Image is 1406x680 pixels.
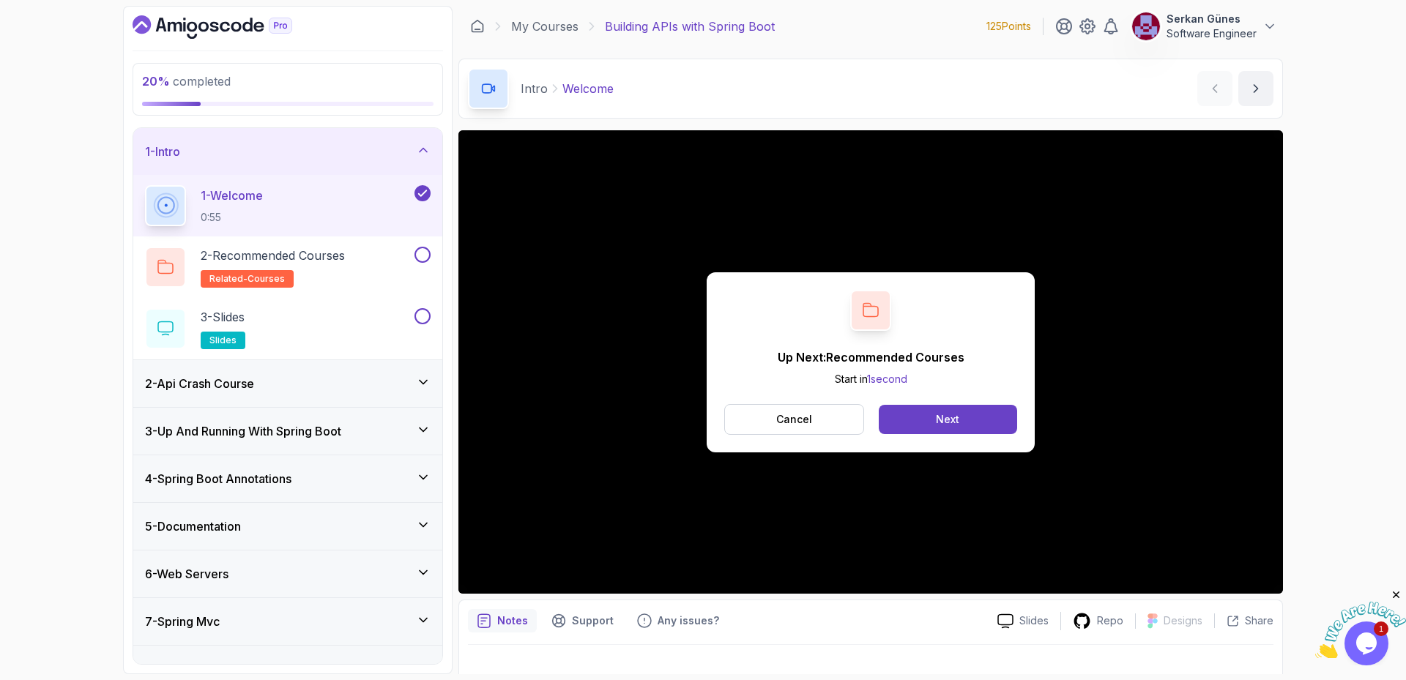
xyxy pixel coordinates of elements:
p: Cancel [776,412,812,427]
h3: 3 - Up And Running With Spring Boot [145,422,341,440]
button: previous content [1197,71,1232,106]
span: 1 second [867,373,907,385]
button: next content [1238,71,1273,106]
span: slides [209,335,237,346]
h3: 6 - Web Servers [145,565,228,583]
button: Share [1214,613,1273,628]
button: notes button [468,609,537,632]
a: Dashboard [133,15,326,39]
span: completed [142,74,231,89]
p: 1 - Welcome [201,187,263,204]
p: Any issues? [658,613,719,628]
p: 125 Points [986,19,1031,34]
p: Repo [1097,613,1123,628]
p: Welcome [562,80,614,97]
button: 7-Spring Mvc [133,598,442,645]
p: Share [1245,613,1273,628]
button: 1-Intro [133,128,442,175]
p: 2 - Recommended Courses [201,247,345,264]
button: 2-Api Crash Course [133,360,442,407]
h3: 1 - Intro [145,143,180,160]
button: 1-Welcome0:55 [145,185,431,226]
button: Support button [543,609,622,632]
button: 5-Documentation [133,503,442,550]
p: Support [572,613,614,628]
button: Next [879,405,1017,434]
div: Next [936,412,959,427]
p: Serkan Günes [1167,12,1257,26]
p: Slides [1019,613,1049,628]
a: Slides [986,613,1060,629]
img: user profile image [1132,12,1160,40]
h3: 7 - Spring Mvc [145,613,220,630]
h3: 8 - Json [145,660,183,678]
button: 4-Spring Boot Annotations [133,455,442,502]
p: 3 - Slides [201,308,245,326]
button: 3-Slidesslides [145,308,431,349]
p: Designs [1164,613,1202,628]
a: Dashboard [470,19,485,34]
span: related-courses [209,273,285,285]
button: user profile imageSerkan GünesSoftware Engineer [1131,12,1277,41]
a: My Courses [511,18,579,35]
button: Feedback button [628,609,728,632]
p: 0:55 [201,210,263,225]
p: Start in [778,372,964,386]
p: Notes [497,613,528,628]
button: 3-Up And Running With Spring Boot [133,408,442,455]
p: Intro [521,80,548,97]
h3: 5 - Documentation [145,518,241,535]
iframe: 1 - Hi [458,130,1283,594]
h3: 4 - Spring Boot Annotations [145,470,291,487]
button: 2-Recommended Coursesrelated-courses [145,247,431,288]
button: 6-Web Servers [133,550,442,597]
span: 20 % [142,74,170,89]
p: Building APIs with Spring Boot [605,18,775,35]
p: Software Engineer [1167,26,1257,41]
iframe: chat widget [1315,589,1406,658]
p: Up Next: Recommended Courses [778,348,964,366]
a: Repo [1061,612,1135,630]
button: Cancel [724,404,864,435]
h3: 2 - Api Crash Course [145,375,254,392]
